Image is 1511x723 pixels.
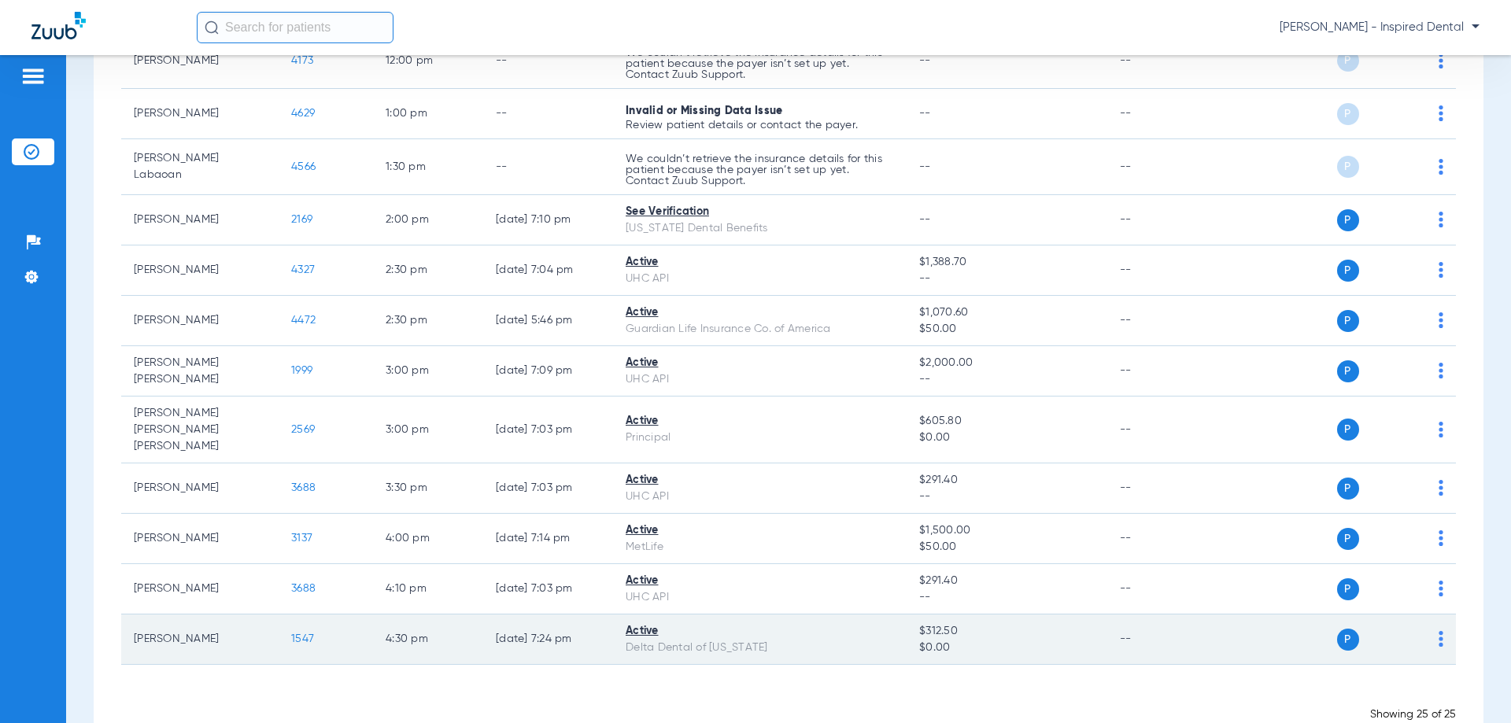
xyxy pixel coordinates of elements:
td: [PERSON_NAME] [121,89,279,139]
span: P [1337,103,1359,125]
div: Active [626,254,894,271]
td: [DATE] 5:46 PM [483,296,613,346]
div: Guardian Life Insurance Co. of America [626,321,894,338]
td: -- [1107,614,1214,665]
img: group-dot-blue.svg [1439,53,1443,68]
td: 1:30 PM [373,139,483,195]
td: 3:30 PM [373,463,483,514]
div: Delta Dental of [US_STATE] [626,640,894,656]
div: Active [626,413,894,430]
img: group-dot-blue.svg [1439,422,1443,437]
span: -- [919,371,1094,388]
img: group-dot-blue.svg [1439,212,1443,227]
span: 4472 [291,315,316,326]
span: 3688 [291,583,316,594]
td: -- [1107,564,1214,614]
span: $50.00 [919,321,1094,338]
span: $1,070.60 [919,304,1094,321]
div: Active [626,522,894,539]
div: See Verification [626,204,894,220]
span: P [1337,156,1359,178]
div: UHC API [626,589,894,606]
div: Chat Widget [1432,647,1511,723]
span: P [1337,310,1359,332]
span: $312.50 [919,623,1094,640]
p: We couldn’t retrieve the insurance details for this patient because the payer isn’t set up yet. C... [626,47,894,80]
span: -- [919,161,931,172]
div: Active [626,355,894,371]
td: [PERSON_NAME] [121,564,279,614]
span: P [1337,360,1359,382]
img: hamburger-icon [20,67,46,86]
img: group-dot-blue.svg [1439,480,1443,496]
span: [PERSON_NAME] - Inspired Dental [1280,20,1480,35]
div: UHC API [626,371,894,388]
img: group-dot-blue.svg [1439,363,1443,378]
td: 2:30 PM [373,296,483,346]
td: [PERSON_NAME] Labaoan [121,139,279,195]
img: group-dot-blue.svg [1439,262,1443,278]
td: 4:10 PM [373,564,483,614]
span: 4173 [291,55,313,66]
span: 1999 [291,365,312,376]
div: Active [626,573,894,589]
span: -- [919,489,1094,505]
td: -- [483,89,613,139]
td: -- [1107,33,1214,89]
span: $50.00 [919,539,1094,555]
div: UHC API [626,489,894,505]
td: -- [483,33,613,89]
td: [DATE] 7:10 PM [483,195,613,245]
div: Active [626,304,894,321]
img: Zuub Logo [31,12,86,39]
td: [DATE] 7:03 PM [483,397,613,463]
td: [DATE] 7:03 PM [483,463,613,514]
p: Review patient details or contact the payer. [626,120,894,131]
span: P [1337,629,1359,651]
td: [DATE] 7:24 PM [483,614,613,665]
span: P [1337,478,1359,500]
p: We couldn’t retrieve the insurance details for this patient because the payer isn’t set up yet. C... [626,153,894,186]
img: group-dot-blue.svg [1439,105,1443,121]
span: $605.80 [919,413,1094,430]
td: -- [1107,397,1214,463]
img: group-dot-blue.svg [1439,530,1443,546]
span: 4629 [291,108,315,119]
span: $0.00 [919,430,1094,446]
td: 2:00 PM [373,195,483,245]
span: -- [919,108,931,119]
td: [PERSON_NAME] [121,514,279,564]
td: -- [1107,245,1214,296]
span: Invalid or Missing Data Issue [626,105,782,116]
div: MetLife [626,539,894,555]
td: -- [483,139,613,195]
span: P [1337,209,1359,231]
img: group-dot-blue.svg [1439,312,1443,328]
span: 1547 [291,633,314,644]
span: 3688 [291,482,316,493]
td: -- [1107,195,1214,245]
td: [PERSON_NAME] [121,195,279,245]
td: [PERSON_NAME] [121,296,279,346]
span: -- [919,55,931,66]
span: P [1337,578,1359,600]
td: [DATE] 7:04 PM [483,245,613,296]
span: $2,000.00 [919,355,1094,371]
div: [US_STATE] Dental Benefits [626,220,894,237]
td: [DATE] 7:09 PM [483,346,613,397]
span: P [1337,419,1359,441]
span: -- [919,589,1094,606]
td: -- [1107,346,1214,397]
td: 4:00 PM [373,514,483,564]
td: 3:00 PM [373,397,483,463]
img: group-dot-blue.svg [1439,581,1443,596]
td: -- [1107,463,1214,514]
td: [PERSON_NAME] [121,614,279,665]
td: 3:00 PM [373,346,483,397]
span: $291.40 [919,472,1094,489]
td: 4:30 PM [373,614,483,665]
img: group-dot-blue.svg [1439,631,1443,647]
td: [PERSON_NAME] [121,463,279,514]
div: Principal [626,430,894,446]
td: -- [1107,89,1214,139]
